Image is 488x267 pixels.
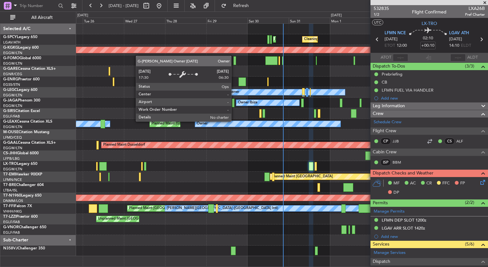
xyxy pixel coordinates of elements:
span: M-OUSE [3,130,19,134]
div: LFMN FUEL VIA HANDLER [382,87,433,93]
span: G-LEGC [3,88,17,92]
span: T7-FFI [3,204,14,208]
span: G-VNOR [3,225,19,229]
div: Fri 29 [206,18,248,23]
span: AC [410,180,416,187]
div: Planned Maint Dusseldorf [103,140,145,150]
a: M-OUSECitation Mustang [3,130,50,134]
span: T7-LZZI [3,215,16,219]
div: Planned Maint Athens ([PERSON_NAME] Intl) [275,35,348,44]
span: Leg Information [373,102,405,110]
a: T7-BREChallenger 604 [3,183,44,187]
div: Add new [381,95,485,101]
span: Refresh [228,4,255,8]
a: LGAV/ATH [3,40,20,45]
span: G-SIRS [3,109,15,113]
span: CR [426,180,432,187]
a: EGNR/CEG [3,72,22,77]
span: ALDT [467,54,478,61]
a: G-LEAXCessna Citation XLS [3,120,52,124]
span: Dispatch To-Dos [373,63,405,70]
a: EGLF/FAB [3,230,20,235]
div: Tue 26 [83,18,124,23]
span: 14:10 [449,43,459,49]
a: G-VNORChallenger 650 [3,225,46,229]
div: Add new [381,234,485,239]
div: CB [382,79,387,85]
div: Prebriefing [382,71,402,77]
span: Permits [373,199,388,207]
a: LFPB/LBG [3,156,20,161]
button: Refresh [218,1,256,11]
span: T7-N1960 [3,194,21,198]
a: G-SIRSCitation Excel [3,109,40,113]
a: EGGW/LTN [3,51,22,55]
input: --:-- [393,54,408,61]
div: Thu 28 [165,18,206,23]
span: Cabin Crew [373,149,397,156]
div: Flight Confirmed [412,9,446,15]
a: G-KGKGLegacy 600 [3,46,39,50]
span: ELDT [461,43,471,49]
span: G-FOMO [3,56,19,60]
a: EGGW/LTN [3,61,22,66]
div: Planned Maint [GEOGRAPHIC_DATA] ([GEOGRAPHIC_DATA]) [151,119,252,129]
span: T7-EMI [3,173,16,176]
a: BBM [393,159,407,165]
span: ETOT [385,43,395,49]
span: G-KGKG [3,46,18,50]
a: EGSS/STN [3,82,20,87]
a: CS-JHHGlobal 6000 [3,151,39,155]
button: UTC [372,20,383,25]
span: 1/2 [374,12,389,17]
div: Sun 31 [289,18,330,23]
span: G-GAAL [3,141,18,145]
a: T7-EMIHawker 900XP [3,173,42,176]
div: CS [444,138,455,145]
a: G-LEGCLegacy 600 [3,88,37,92]
span: All Aircraft [17,15,67,20]
a: Manage Services [374,250,406,256]
span: Dispatch Checks and Weather [373,170,433,177]
span: 02:10 [423,35,433,42]
button: All Aircraft [7,12,69,23]
span: DP [393,190,399,196]
a: Manage Permits [374,208,405,215]
span: N358VJ [3,247,18,250]
a: EGGW/LTN [3,103,22,108]
a: T7-N1960Legacy 650 [3,194,42,198]
div: Owner [228,87,239,97]
a: VHHH/HKG [3,209,22,214]
div: CP [380,138,391,145]
span: LX-TRO [3,162,17,166]
a: EGGW/LTN [3,146,22,150]
div: Planned Maint [GEOGRAPHIC_DATA] [272,172,333,182]
span: LX-TRO [422,20,437,27]
a: LFMD/CEQ [3,135,22,140]
div: [DATE] [77,13,88,18]
span: MF [393,180,400,187]
a: ALF [456,138,471,144]
span: Services [373,241,389,248]
a: G-SPCYLegacy 650 [3,35,37,39]
span: [DATE] - [DATE] [109,3,139,9]
a: LX-TROLegacy 650 [3,162,37,166]
a: G-JAGAPhenom 300 [3,99,40,102]
span: Pref Charter [465,12,485,17]
div: ISP [380,159,391,166]
span: LXA26B [465,5,485,12]
a: DNMM/LOS [3,198,23,203]
a: EGGW/LTN [3,125,22,129]
a: EGLF/FAB [3,114,20,119]
span: G-ENRG [3,77,18,81]
span: LGAV ATH [449,30,469,36]
a: EGLF/FAB [3,220,20,224]
a: G-FOMOGlobal 6000 [3,56,41,60]
span: FP [460,180,465,187]
div: LGAV ARR SLOT 1420z [382,225,425,231]
a: EGGW/LTN [3,167,22,172]
span: 12:00 [397,43,407,49]
span: CS-JHH [3,151,17,155]
a: G-GARECessna Citation XLS+ [3,67,56,71]
a: T7-LZZIPraetor 600 [3,215,38,219]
